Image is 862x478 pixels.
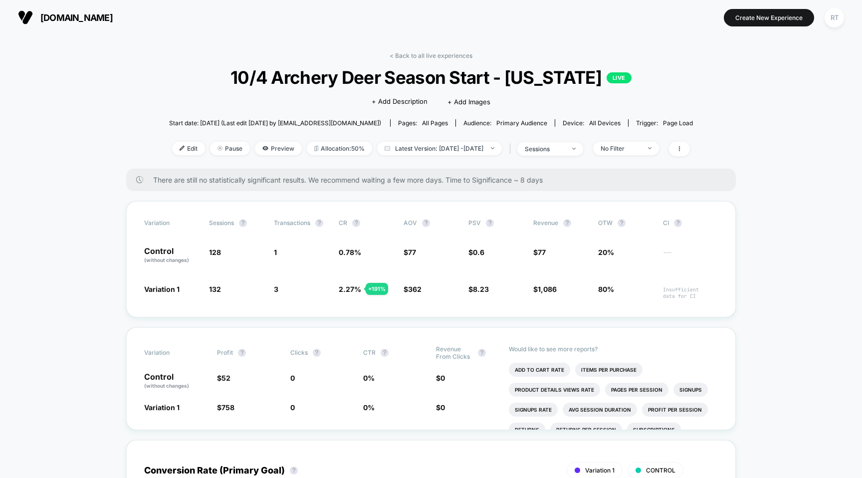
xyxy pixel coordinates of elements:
span: 362 [408,285,422,293]
li: Returns Per Session [550,423,622,437]
span: + Add Description [372,97,428,107]
button: ? [422,219,430,227]
span: Device: [555,119,628,127]
button: ? [563,219,571,227]
button: ? [238,349,246,357]
span: (without changes) [144,257,189,263]
img: Visually logo [18,10,33,25]
span: Revenue [533,219,558,227]
span: 10/4 Archery Deer Season Start - [US_STATE] [196,67,667,88]
span: 77 [538,248,546,256]
span: $ [404,248,416,256]
span: | [507,142,517,156]
span: $ [217,403,234,412]
p: LIVE [607,72,632,83]
span: 0 [290,403,295,412]
span: 0 [440,403,445,412]
span: Variation 1 [144,285,180,293]
p: Would like to see more reports? [509,345,718,353]
span: 8.23 [473,285,489,293]
button: ? [290,467,298,475]
li: Returns [509,423,545,437]
span: Variation 1 [585,467,615,474]
button: ? [478,349,486,357]
span: 0 [290,374,295,382]
span: AOV [404,219,417,227]
div: sessions [525,145,565,153]
span: Variation 1 [144,403,180,412]
img: edit [180,146,185,151]
span: 2.27 % [339,285,361,293]
div: Pages: [398,119,448,127]
span: CONTROL [646,467,675,474]
span: 132 [209,285,221,293]
button: [DOMAIN_NAME] [15,9,116,25]
span: Edit [172,142,205,155]
button: RT [822,7,847,28]
span: 0 % [363,403,375,412]
span: all devices [589,119,621,127]
span: 0.78 % [339,248,361,256]
span: Sessions [209,219,234,227]
span: (without changes) [144,383,189,389]
span: 758 [221,403,234,412]
span: $ [533,285,557,293]
span: + Add Images [447,98,490,106]
span: 0 % [363,374,375,382]
span: Insufficient data for CI [663,286,718,299]
div: Trigger: [636,119,693,127]
button: ? [618,219,626,227]
span: Clicks [290,349,308,356]
img: calendar [385,146,390,151]
span: Revenue From Clicks [436,345,473,360]
span: 3 [274,285,278,293]
img: rebalance [314,146,318,151]
span: Pause [210,142,250,155]
button: ? [486,219,494,227]
img: end [491,147,494,149]
span: Profit [217,349,233,356]
span: $ [533,248,546,256]
span: $ [468,248,484,256]
li: Signups Rate [509,403,558,417]
span: Transactions [274,219,310,227]
span: OTW [598,219,653,227]
p: Control [144,247,199,264]
span: 77 [408,248,416,256]
button: ? [313,349,321,357]
img: end [648,147,651,149]
span: all pages [422,119,448,127]
span: Allocation: 50% [307,142,372,155]
li: Avg Session Duration [563,403,637,417]
button: ? [315,219,323,227]
img: end [572,148,576,150]
span: $ [404,285,422,293]
button: ? [381,349,389,357]
a: < Back to all live experiences [390,52,472,59]
span: $ [217,374,230,382]
span: CI [663,219,718,227]
span: Primary Audience [496,119,547,127]
li: Add To Cart Rate [509,363,570,377]
span: 52 [221,374,230,382]
div: Audience: [463,119,547,127]
button: Create New Experience [724,9,814,26]
span: 0 [440,374,445,382]
span: Variation [144,219,199,227]
span: Start date: [DATE] (Last edit [DATE] by [EMAIL_ADDRESS][DOMAIN_NAME]) [169,119,381,127]
p: Control [144,373,207,390]
span: 1 [274,248,277,256]
span: $ [468,285,489,293]
span: $ [436,403,445,412]
span: 1,086 [538,285,557,293]
span: There are still no statistically significant results. We recommend waiting a few more days . Time... [153,176,716,184]
span: $ [436,374,445,382]
li: Product Details Views Rate [509,383,600,397]
div: + 191 % [366,283,388,295]
div: RT [825,8,844,27]
span: Preview [255,142,302,155]
li: Signups [673,383,708,397]
button: ? [674,219,682,227]
span: Page Load [663,119,693,127]
span: PSV [468,219,481,227]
